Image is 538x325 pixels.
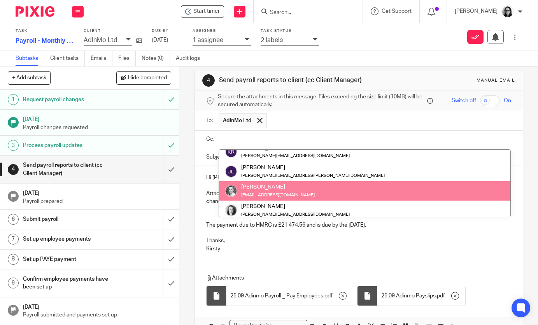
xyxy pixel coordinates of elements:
[91,51,112,66] a: Emails
[219,76,375,84] h1: Send payroll reports to client (cc Client Manager)
[23,187,171,197] h1: [DATE]
[377,286,465,306] div: .
[8,254,19,265] div: 8
[193,7,220,16] span: Start timer
[23,311,171,319] p: Payroll submitted and payments set up
[206,237,511,245] p: Thanks,
[206,135,215,143] label: Cc:
[176,51,206,66] a: Audit logs
[23,124,171,131] p: Payroll changes requested
[23,114,171,123] h1: [DATE]
[23,301,171,311] h1: [DATE]
[452,97,476,105] span: Switch off
[225,165,237,178] img: svg%3E
[84,28,142,33] label: Client
[437,292,445,300] span: pdf
[241,154,350,158] small: [PERSON_NAME][EMAIL_ADDRESS][DOMAIN_NAME]
[261,37,283,44] p: 2 labels
[206,190,511,206] p: Attached are the payroll reports for September. Please let us know if you are happy for us to sub...
[152,37,168,43] span: [DATE]
[225,204,237,217] img: T1JH8BBNX-UMG48CW64-d2649b4fbe26-512.png
[116,71,171,84] button: Hide completed
[241,193,315,197] small: [EMAIL_ADDRESS][DOMAIN_NAME]
[8,71,51,84] button: + Add subtask
[261,28,319,33] label: Task status
[382,9,412,14] span: Get Support
[455,7,498,15] p: [PERSON_NAME]
[193,37,223,44] p: 1 assignee
[23,94,111,105] h1: Request payroll changes
[23,140,111,151] h1: Process payroll updates
[206,274,507,282] p: Attachments
[50,51,85,66] a: Client tasks
[225,145,237,158] img: svg%3E
[142,51,170,66] a: Notes (0)
[223,117,251,124] span: AdInMo Ltd
[181,5,224,18] div: AdInMo Ltd - Payroll - Monthly - Sense makes payments
[477,77,515,84] div: Manual email
[84,37,117,44] p: AdInMo Ltd
[23,159,111,179] h1: Send payroll reports to client (cc Client Manager)
[8,234,19,245] div: 7
[241,163,385,171] div: [PERSON_NAME]
[230,292,323,300] span: 25 09 Adinmo Payroll _ Pay Employees
[8,140,19,151] div: 3
[206,117,215,124] label: To:
[241,173,385,178] small: [PERSON_NAME][EMAIL_ADDRESS][PERSON_NAME][DOMAIN_NAME]
[206,174,511,182] p: Hi [PERSON_NAME],
[206,153,226,161] label: Subject:
[23,273,111,293] h1: Confirm employee payments have been set up
[225,185,237,197] img: Rod%202%20Small.jpg
[206,221,511,229] p: The payment due to HMRC is £21,474.56 and is due by the [DATE].
[241,212,350,217] small: [PERSON_NAME][EMAIL_ADDRESS][DOMAIN_NAME]
[23,213,111,225] h1: Submit payroll
[16,51,44,66] a: Subtasks
[8,94,19,105] div: 1
[23,233,111,245] h1: Set up employee payments
[23,253,111,265] h1: Set up PAYE payment
[381,292,436,300] span: 25 09 Adinmo Payslips
[501,5,514,18] img: Profile%20photo.jpeg
[128,75,167,81] span: Hide completed
[8,164,19,175] div: 4
[118,51,136,66] a: Files
[241,203,350,210] div: [PERSON_NAME]
[16,6,54,17] img: Pixie
[504,97,511,105] span: On
[8,278,19,288] div: 9
[193,28,251,33] label: Assignee
[241,183,315,191] div: [PERSON_NAME]
[226,286,353,306] div: .
[206,245,511,253] p: Kirsty
[218,93,425,109] span: Secure the attachments in this message. Files exceeding the size limit (10MB) will be secured aut...
[152,28,183,33] label: Due by
[324,292,333,300] span: pdf
[16,28,74,33] label: Task
[8,214,19,225] div: 6
[269,9,339,16] input: Search
[23,197,171,205] p: Payroll prepared
[202,74,215,87] div: 4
